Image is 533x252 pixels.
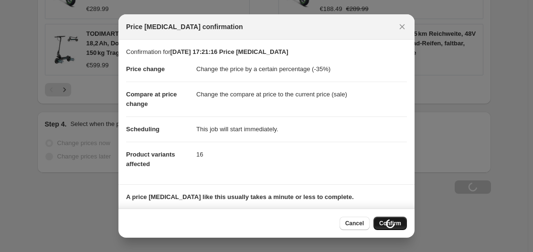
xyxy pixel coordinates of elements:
dd: This job will start immediately. [196,116,407,142]
span: Scheduling [126,126,160,133]
button: Close [395,20,409,33]
p: Confirmation for [126,47,407,57]
span: Price change [126,65,165,73]
span: Product variants affected [126,151,175,168]
span: Cancel [345,220,364,227]
b: [DATE] 17:21:16 Price [MEDICAL_DATA] [170,48,288,55]
b: A price [MEDICAL_DATA] like this usually takes a minute or less to complete. [126,193,354,200]
span: Compare at price change [126,91,177,107]
span: Price [MEDICAL_DATA] confirmation [126,22,243,31]
dd: 16 [196,142,407,167]
button: Cancel [340,217,370,230]
dd: Change the price by a certain percentage (-35%) [196,57,407,82]
dd: Change the compare at price to the current price (sale) [196,82,407,107]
